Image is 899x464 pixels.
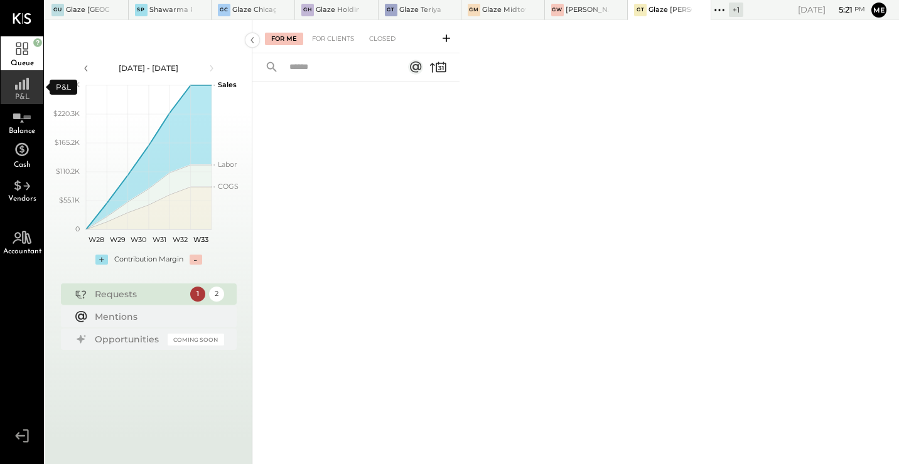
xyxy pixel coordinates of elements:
div: Glaze Midtown East - Glaze Lexington One LLC [482,5,525,15]
div: GU [51,4,64,16]
div: Glaze Holdings - Glaze Teriyaki Holdings LLC [316,5,359,15]
div: [PERSON_NAME] - Glaze Williamsburg One LLC [566,5,609,15]
a: P&L [1,70,43,104]
div: SP [135,4,148,16]
text: 0 [75,224,80,233]
a: Accountant [1,224,43,258]
div: GC [218,4,230,16]
text: W32 [173,235,188,244]
text: $165.2K [55,138,80,147]
div: [DATE] [798,4,865,16]
span: pm [854,5,865,14]
div: GT [634,4,647,16]
text: COGS [218,182,239,191]
div: Glaze [PERSON_NAME] [PERSON_NAME] LLC [649,5,692,15]
div: - [190,255,202,265]
span: P&L [15,93,30,101]
text: $55.1K [59,196,80,204]
span: Queue [11,60,34,67]
div: Opportunities [95,333,161,345]
a: Cash [1,138,43,172]
text: W29 [109,235,125,244]
text: W28 [89,235,104,244]
div: Glaze [GEOGRAPHIC_DATA] - 110 Uni [66,5,109,15]
div: Shawarma Point- Fareground [149,5,193,15]
div: 2 [209,287,224,302]
div: Coming Soon [168,334,224,345]
div: GT [385,4,397,16]
div: Glaze Chicago Ghost - West River Rice LLC [232,5,276,15]
div: Closed [363,33,402,45]
text: $110.2K [56,167,80,176]
text: Labor [218,160,237,169]
div: For Me [265,33,303,45]
text: W33 [193,235,208,244]
span: Vendors [8,195,36,203]
div: Mentions [95,310,218,323]
div: [DATE] - [DATE] [95,63,202,73]
span: Balance [9,127,35,135]
button: Me [871,3,886,18]
div: Glaze Teriyaki [PERSON_NAME] Street - [PERSON_NAME] River [PERSON_NAME] LLC [399,5,443,15]
div: Requests [95,288,184,300]
div: + 1 [729,3,743,17]
span: Cash [14,161,31,169]
a: Queue [1,36,43,70]
div: GM [468,4,480,16]
div: GW [551,4,564,16]
div: For Clients [306,33,360,45]
div: P&L [50,80,77,95]
a: Vendors [1,172,43,206]
text: $220.3K [53,109,80,118]
div: + [95,255,108,265]
text: W31 [152,235,166,244]
text: Sales [218,80,237,89]
div: 1 [190,287,205,302]
span: Accountant [3,248,41,255]
div: GH [301,4,314,16]
div: Contribution Margin [114,255,183,265]
a: Balance [1,104,43,138]
text: W30 [130,235,146,244]
span: 5 : 21 [827,4,853,16]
